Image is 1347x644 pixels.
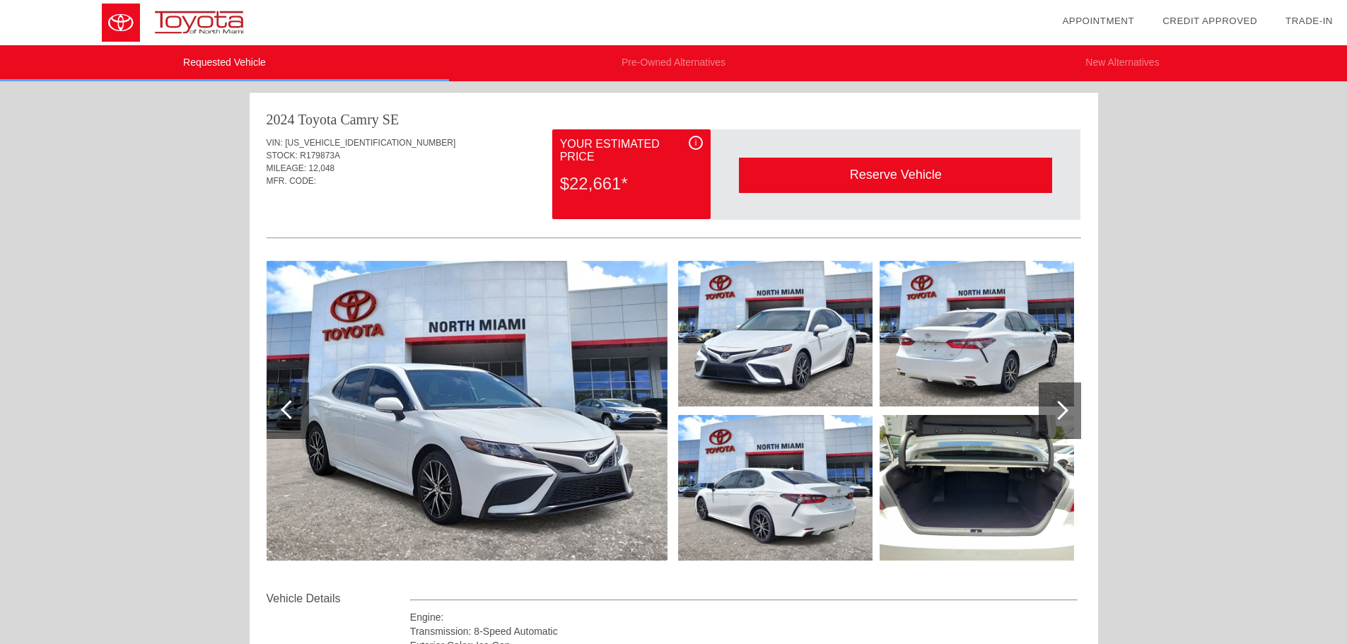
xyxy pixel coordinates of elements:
span: 12,048 [309,163,335,173]
span: STOCK: [267,151,298,160]
span: MILEAGE: [267,163,307,173]
div: SE [383,110,399,129]
div: Vehicle Details [267,590,410,607]
li: New Alternatives [898,45,1347,81]
div: Transmission: 8-Speed Automatic [410,624,1078,638]
span: [US_VEHICLE_IDENTIFICATION_NUMBER] [285,138,455,148]
div: Reserve Vehicle [739,158,1052,192]
div: Engine: [410,610,1078,624]
div: Your Estimated Price [560,136,703,165]
img: 58b4b3a4c83e6c7ad23673c1e4d099b8x.jpg [267,261,667,561]
div: 2024 Toyota Camry [267,110,379,129]
a: Credit Approved [1162,16,1257,26]
img: 4b87ecc72fbfffc38eb1285a4b5db427x.jpg [880,415,1074,561]
a: Trade-In [1285,16,1333,26]
img: 7d89776492e1c1de102f31ef4aded5d3x.jpg [678,415,873,561]
span: i [695,138,697,148]
span: R179873A [300,151,340,160]
a: Appointment [1062,16,1134,26]
span: VIN: [267,138,283,148]
div: $22,661* [560,165,703,202]
img: 6f4895508ed9ade4e84864b9d0e029c5x.jpg [880,261,1074,406]
div: Quoted on [DATE] 11:27:30 AM [267,196,1081,218]
span: MFR. CODE: [267,176,317,186]
li: Pre-Owned Alternatives [449,45,898,81]
img: 29b189a7def52dc243864955e4d34305x.jpg [678,261,873,406]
